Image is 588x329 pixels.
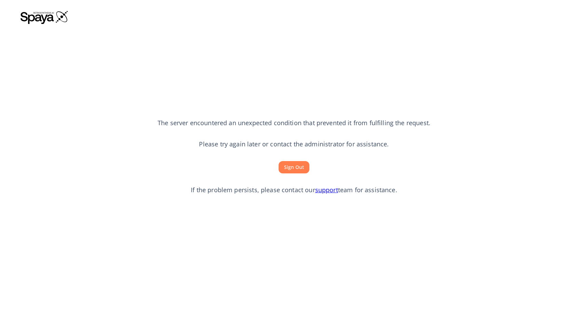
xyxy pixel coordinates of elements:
p: The server encountered an unexpected condition that prevented it from fulfilling the request. [158,119,430,128]
p: If the problem persists, please contact our team for assistance. [191,186,397,195]
a: support [315,186,338,194]
img: Spaya logo [21,10,68,24]
button: Sign Out [279,161,309,174]
p: Please try again later or contact the administrator for assistance. [199,140,389,149]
